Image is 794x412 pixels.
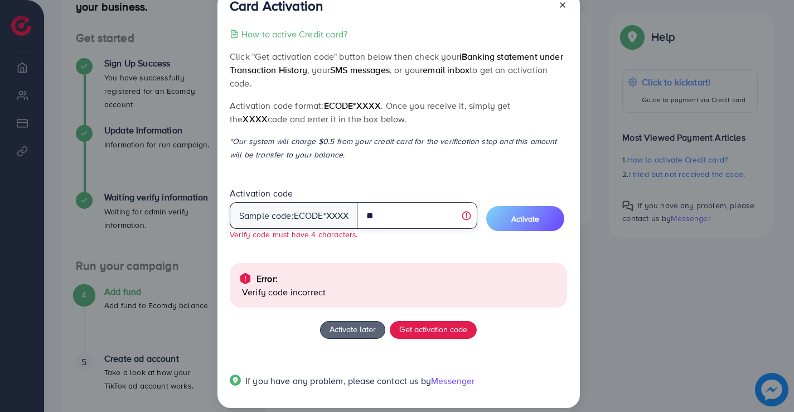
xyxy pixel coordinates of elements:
[486,206,564,231] button: Activate
[230,187,293,200] label: Activation code
[511,213,539,224] span: Activate
[294,209,323,222] span: ecode
[230,99,567,126] p: Activation code format: . Once you receive it, simply get the code and enter it in the box below.
[230,202,358,229] div: Sample code: *XXXX
[230,50,567,90] p: Click "Get activation code" button below then check your , your , or your to get an activation code.
[230,50,563,76] span: iBanking statement under Transaction History
[230,375,241,386] img: Popup guide
[230,229,358,239] small: Verify code must have 4 characters.
[399,323,467,335] span: Get activation code
[330,64,390,76] span: SMS messages
[241,27,347,41] p: How to active Credit card?
[423,64,469,76] span: email inbox
[330,323,376,335] span: Activate later
[230,135,567,161] p: *Our system will charge $0.5 from your credit card for the verification step and this amount will...
[243,113,268,125] span: XXXX
[242,285,558,299] p: Verify code incorrect
[324,99,381,112] span: ecode*XXXX
[390,321,477,339] button: Get activation code
[256,272,278,285] p: Error:
[239,272,252,285] img: alert
[431,375,475,387] span: Messenger
[245,375,431,387] span: If you have any problem, please contact us by
[320,321,385,339] button: Activate later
